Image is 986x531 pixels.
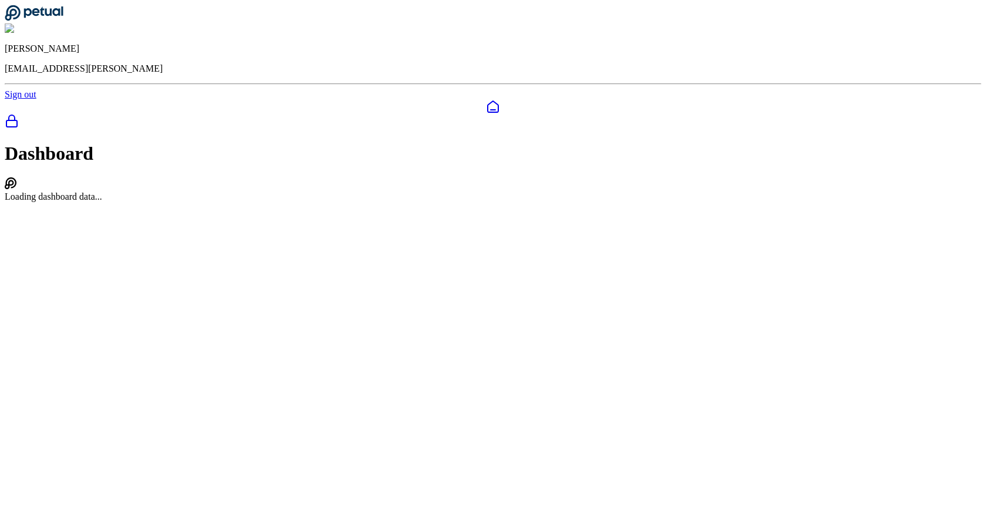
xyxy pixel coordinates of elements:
p: [PERSON_NAME] [5,43,981,54]
p: [EMAIL_ADDRESS][PERSON_NAME] [5,63,981,74]
img: Shekhar Khedekar [5,23,84,34]
div: Loading dashboard data... [5,191,981,202]
a: Dashboard [5,100,981,114]
h1: Dashboard [5,143,981,164]
a: Sign out [5,89,36,99]
a: Go to Dashboard [5,13,63,23]
a: SOC [5,114,981,130]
